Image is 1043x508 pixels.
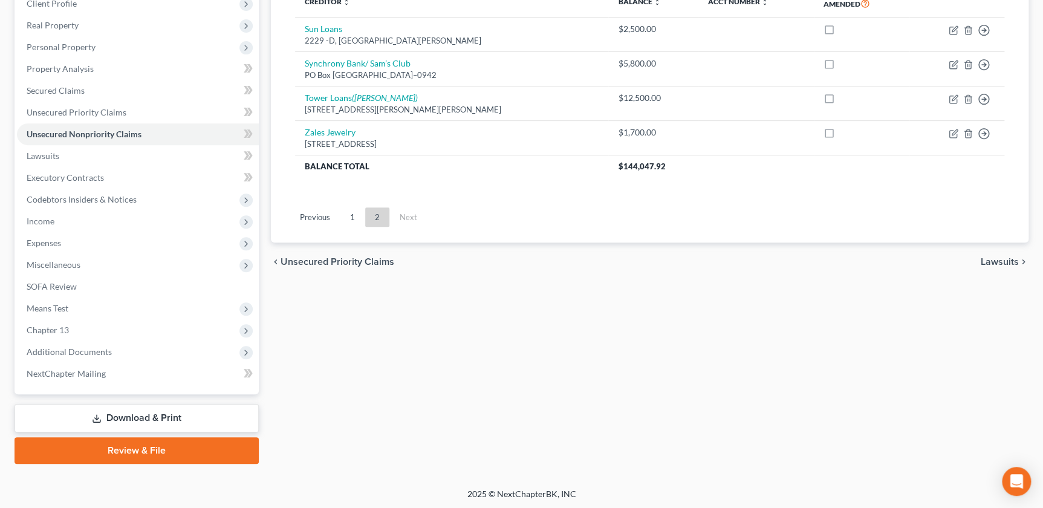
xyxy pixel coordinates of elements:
span: Income [27,216,54,226]
span: SOFA Review [27,281,77,291]
i: ([PERSON_NAME]) [352,93,418,103]
i: chevron_left [271,257,281,267]
div: PO Box [GEOGRAPHIC_DATA]–0942 [305,70,599,81]
span: Unsecured Priority Claims [27,107,126,117]
a: Previous [290,207,340,227]
span: $144,047.92 [618,161,665,171]
div: [STREET_ADDRESS][PERSON_NAME][PERSON_NAME] [305,104,599,116]
span: Property Analysis [27,63,94,74]
div: $5,800.00 [618,57,688,70]
span: Lawsuits [27,151,59,161]
a: Unsecured Priority Claims [17,102,259,123]
div: Open Intercom Messenger [1002,467,1031,496]
a: Synchrony Bank/ Sam’s Club [305,58,411,68]
a: Download & Print [15,404,259,432]
a: Zales Jewelry [305,127,356,137]
span: Secured Claims [27,85,85,96]
a: Unsecured Nonpriority Claims [17,123,259,145]
a: Secured Claims [17,80,259,102]
span: Executory Contracts [27,172,104,183]
a: Tower Loans([PERSON_NAME]) [305,93,418,103]
span: Personal Property [27,42,96,52]
a: 1 [340,207,365,227]
a: Review & File [15,437,259,464]
th: Balance Total [295,155,608,177]
a: Lawsuits [17,145,259,167]
div: 2229 -D, [GEOGRAPHIC_DATA][PERSON_NAME] [305,35,599,47]
button: Lawsuits chevron_right [981,257,1028,267]
div: [STREET_ADDRESS] [305,138,599,150]
div: $2,500.00 [618,23,688,35]
a: SOFA Review [17,276,259,298]
div: $1,700.00 [618,126,688,138]
a: 2 [365,207,389,227]
span: NextChapter Mailing [27,368,106,379]
span: Expenses [27,238,61,248]
span: Unsecured Nonpriority Claims [27,129,141,139]
div: $12,500.00 [618,92,688,104]
a: NextChapter Mailing [17,363,259,385]
a: Property Analysis [17,58,259,80]
a: Executory Contracts [17,167,259,189]
span: Means Test [27,303,68,313]
i: chevron_right [1019,257,1028,267]
span: Chapter 13 [27,325,69,335]
a: Sun Loans [305,24,342,34]
button: chevron_left Unsecured Priority Claims [271,257,394,267]
span: Real Property [27,20,79,30]
span: Miscellaneous [27,259,80,270]
span: Unsecured Priority Claims [281,257,394,267]
span: Lawsuits [981,257,1019,267]
span: Codebtors Insiders & Notices [27,194,137,204]
span: Additional Documents [27,347,112,357]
